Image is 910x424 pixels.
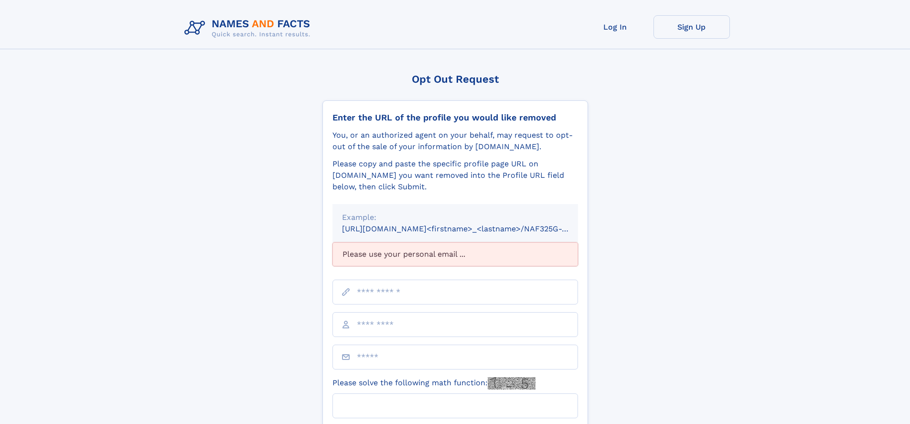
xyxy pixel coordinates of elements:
div: You, or an authorized agent on your behalf, may request to opt-out of the sale of your informatio... [332,130,578,152]
div: Opt Out Request [322,73,588,85]
img: Logo Names and Facts [181,15,318,41]
small: [URL][DOMAIN_NAME]<firstname>_<lastname>/NAF325G-xxxxxxxx [342,224,596,233]
div: Enter the URL of the profile you would like removed [332,112,578,123]
a: Sign Up [653,15,730,39]
div: Please use your personal email ... [332,242,578,266]
a: Log In [577,15,653,39]
div: Example: [342,212,568,223]
div: Please copy and paste the specific profile page URL on [DOMAIN_NAME] you want removed into the Pr... [332,158,578,193]
label: Please solve the following math function: [332,377,535,390]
